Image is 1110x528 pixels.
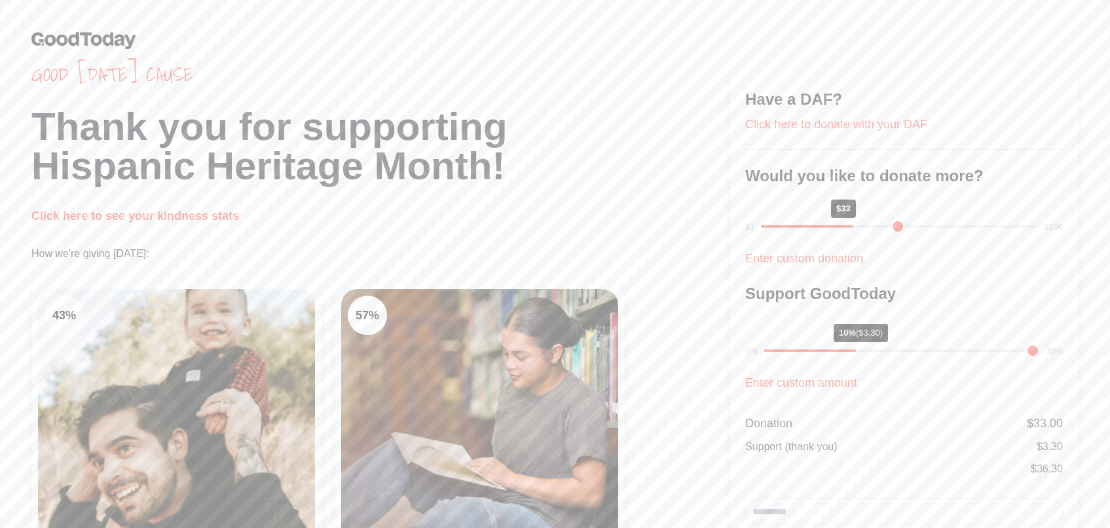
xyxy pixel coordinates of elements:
h3: Would you like to donate more? [745,166,1063,186]
div: $ [1031,461,1063,477]
a: Enter custom amount [745,376,857,389]
div: 30% [1046,345,1063,358]
div: $33 [831,200,856,218]
a: Enter custom donation [745,252,863,265]
div: $ [1037,439,1063,455]
a: Click here to donate with your DAF [745,118,927,131]
a: Click here to see your kindness stats [31,209,239,222]
div: $100 [1044,220,1063,234]
div: Donation [745,414,792,432]
p: How we're giving [DATE]: [31,246,730,262]
div: $1 [745,220,754,234]
div: 0% [745,345,758,358]
div: 10% [834,324,888,342]
span: 33.00 [1033,417,1063,430]
h3: Support GoodToday [745,283,1063,304]
img: GoodToday [31,31,136,49]
div: $ [1027,414,1063,432]
span: 3.30 [1043,441,1063,452]
div: 43 % [45,296,84,335]
h1: Thank you for supporting Hispanic Heritage Month! [31,107,730,186]
span: ($3.30) [856,328,883,338]
span: Good [DATE] cause [31,63,730,86]
h3: Have a DAF? [745,89,1063,110]
div: 57 % [348,296,387,335]
span: 36.30 [1037,463,1063,474]
div: Support (thank you) [745,439,838,455]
